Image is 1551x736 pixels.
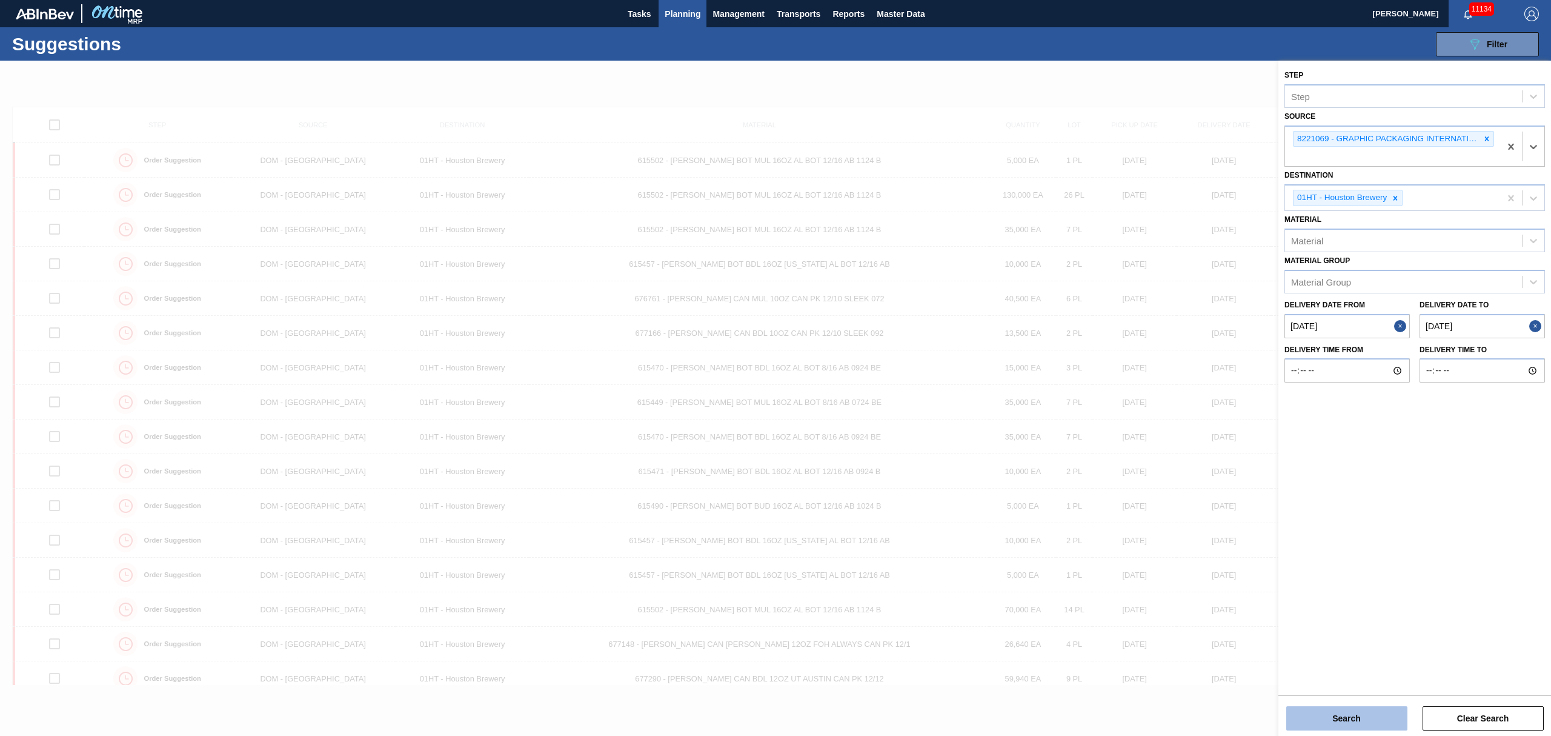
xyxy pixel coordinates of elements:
label: Destination [1284,171,1333,179]
h1: Suggestions [12,37,227,51]
label: Material Group [1284,256,1350,265]
input: mm/dd/yyyy [1284,314,1410,338]
span: Reports [832,7,865,21]
label: Delivery Date to [1420,301,1489,309]
label: Material [1284,215,1321,224]
button: Close [1394,314,1410,338]
span: Master Data [877,7,925,21]
button: Filter [1436,32,1539,56]
input: mm/dd/yyyy [1420,314,1545,338]
div: Material Group [1291,276,1351,287]
label: Source [1284,112,1315,121]
label: Step [1284,71,1303,79]
span: Management [712,7,765,21]
button: Close [1529,314,1545,338]
div: Step [1291,91,1310,101]
img: Logout [1524,7,1539,21]
span: 11134 [1469,2,1494,16]
span: Transports [777,7,820,21]
span: Filter [1487,39,1507,49]
div: 01HT - Houston Brewery [1294,190,1389,206]
img: TNhmsLtSVTkK8tSr43FrP2fwEKptu5GPRR3wAAAABJRU5ErkJggg== [16,8,74,19]
div: 8221069 - GRAPHIC PACKAGING INTERNATIONA [1294,132,1480,147]
label: Delivery time from [1284,341,1410,359]
span: Planning [665,7,700,21]
label: Delivery time to [1420,341,1545,359]
button: Notifications [1449,5,1487,22]
div: Material [1291,235,1323,246]
label: Delivery Date from [1284,301,1365,309]
span: Tasks [626,7,653,21]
